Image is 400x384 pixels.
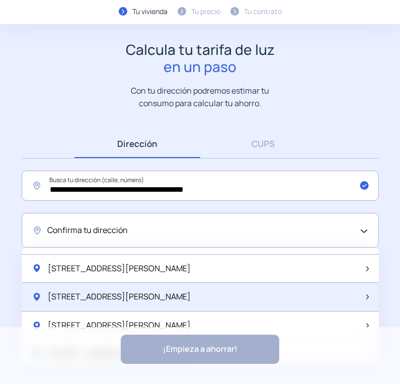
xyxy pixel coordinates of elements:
[32,292,42,302] img: location-pin-green.svg
[48,290,191,303] span: [STREET_ADDRESS][PERSON_NAME]
[132,6,168,17] div: Tu vivienda
[48,319,191,332] span: [STREET_ADDRESS][PERSON_NAME]
[126,41,275,75] h1: Calcula tu tarifa de luz
[32,321,42,331] img: location-pin-green.svg
[48,262,191,275] span: [STREET_ADDRESS][PERSON_NAME]
[200,129,326,158] a: CUPS
[74,129,200,158] a: Dirección
[244,6,282,17] div: Tu contrato
[366,323,369,328] img: arrow-next-item.svg
[366,294,369,299] img: arrow-next-item.svg
[32,263,42,273] img: location-pin-green.svg
[47,224,128,237] span: Confirma tu dirección
[366,266,369,271] img: arrow-next-item.svg
[126,58,275,75] span: en un paso
[191,6,220,17] div: Tu precio
[121,85,279,109] p: Con tu dirección podremos estimar tu consumo para calcular tu ahorro.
